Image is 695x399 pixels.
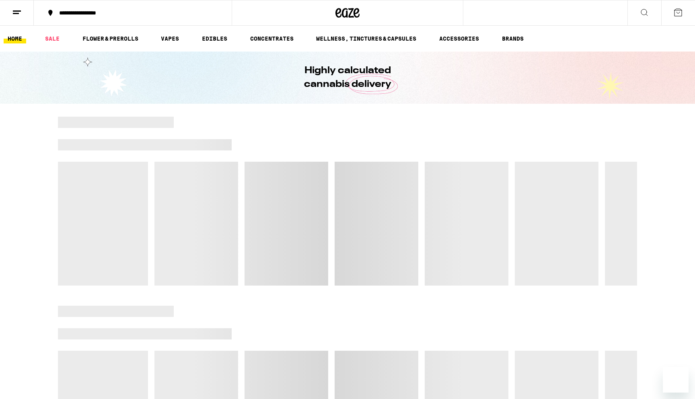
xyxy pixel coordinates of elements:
[498,34,528,43] a: BRANDS
[281,64,414,91] h1: Highly calculated cannabis delivery
[312,34,420,43] a: WELLNESS, TINCTURES & CAPSULES
[246,34,298,43] a: CONCENTRATES
[663,367,689,393] iframe: Button to launch messaging window
[41,34,64,43] a: SALE
[157,34,183,43] a: VAPES
[4,34,26,43] a: HOME
[78,34,142,43] a: FLOWER & PREROLLS
[435,34,483,43] a: ACCESSORIES
[198,34,231,43] a: EDIBLES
